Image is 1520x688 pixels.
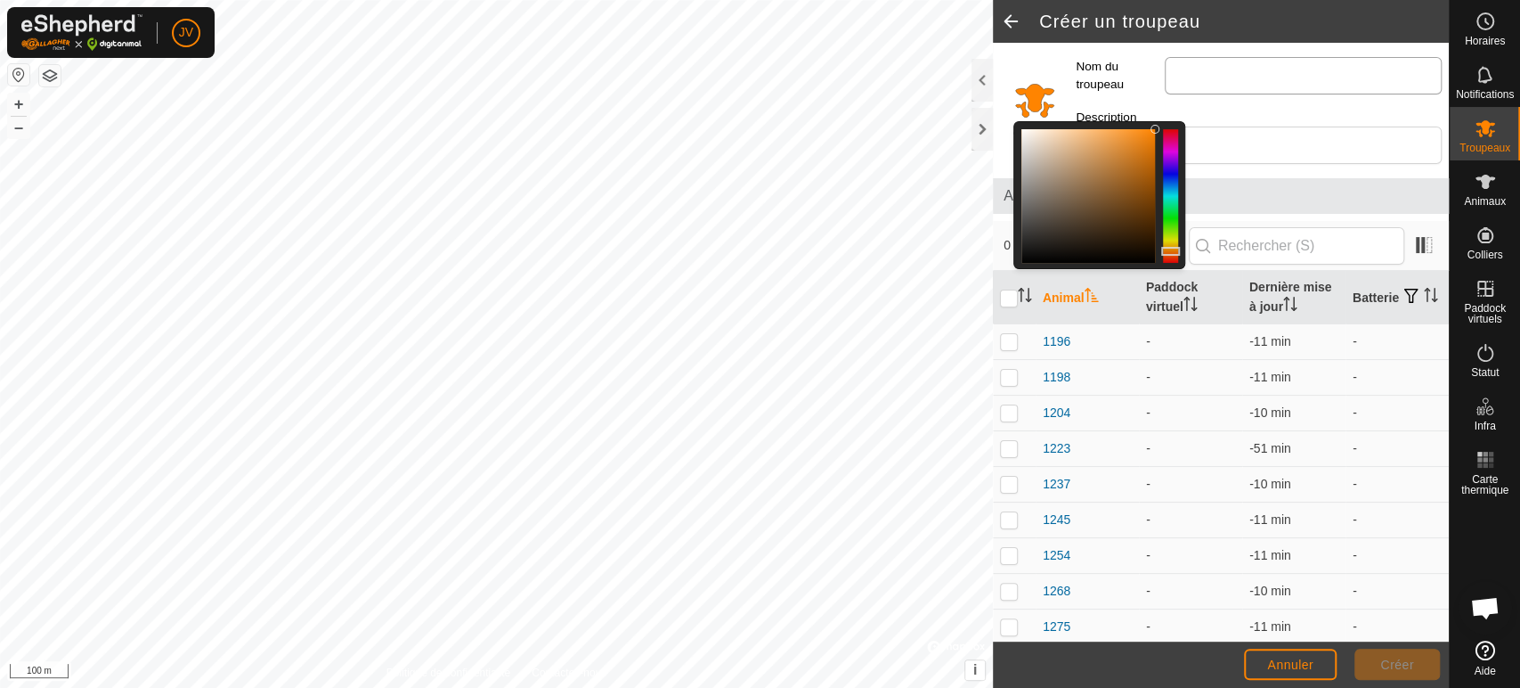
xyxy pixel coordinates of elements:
span: Animaux [1004,185,1438,207]
app-display-virtual-paddock-transition: - [1146,441,1150,455]
button: Réinitialiser la carte [8,64,29,86]
td: - [1345,503,1449,538]
input: Rechercher (S) [1189,227,1404,265]
td: - [1345,360,1449,396]
span: Colliers [1467,250,1502,260]
span: Statut [1471,367,1499,378]
button: + [8,94,29,115]
label: Description [1076,109,1165,127]
span: 9 oct. 2025, 17 h 25 [1249,441,1291,455]
app-display-virtual-paddock-transition: - [1146,405,1150,420]
p-sorticon: Activer pour trier [1018,291,1032,305]
span: JV [179,23,193,42]
th: Animal [1036,271,1139,324]
td: - [1345,324,1449,360]
span: 1254 [1043,546,1070,565]
h2: Créer un troupeau [1039,11,1449,32]
span: Paddock virtuels [1454,303,1516,324]
span: 1275 [1043,618,1070,636]
span: Carte thermique [1454,474,1516,496]
app-display-virtual-paddock-transition: - [1146,619,1150,634]
td: - [1345,396,1449,431]
td: - [1345,467,1449,503]
p-sorticon: Activer pour trier [1424,291,1438,305]
span: 1196 [1043,332,1070,351]
span: 1245 [1043,511,1070,529]
th: Dernière mise à jour [1242,271,1345,324]
button: Créer [1354,649,1440,680]
label: Nom du troupeau [1076,57,1165,94]
span: 9 oct. 2025, 18 h 06 [1249,512,1291,527]
span: 1198 [1043,368,1070,387]
a: Contactez-nous [532,665,606,681]
img: Logo Gallagher [21,14,142,51]
td: - [1345,538,1449,574]
span: 9 oct. 2025, 18 h 06 [1249,405,1291,420]
span: 1223 [1043,439,1070,458]
span: Infra [1474,421,1495,431]
p-sorticon: Activer pour trier [1183,299,1198,314]
p-sorticon: Activer pour trier [1283,299,1297,314]
app-display-virtual-paddock-transition: - [1146,477,1150,491]
span: 1204 [1043,404,1070,422]
button: Couches de carte [39,65,61,86]
span: 9 oct. 2025, 18 h 05 [1249,334,1291,348]
span: 9 oct. 2025, 18 h 06 [1249,477,1291,491]
span: 1237 [1043,475,1070,494]
span: Animaux [1464,196,1506,207]
p-sorticon: Activer pour trier [1085,291,1099,305]
span: 9 oct. 2025, 18 h 06 [1249,370,1291,384]
div: Open chat [1459,581,1512,635]
span: 9 oct. 2025, 18 h 06 [1249,548,1291,562]
span: 1268 [1043,582,1070,601]
span: Notifications [1456,89,1514,100]
span: 0 sélectionné de 10 [1004,236,1189,255]
span: Créer [1380,658,1414,672]
th: Paddock virtuel [1139,271,1242,324]
app-display-virtual-paddock-transition: - [1146,370,1150,384]
app-display-virtual-paddock-transition: - [1146,334,1150,348]
span: Troupeaux [1459,143,1510,153]
th: Batterie [1345,271,1449,324]
span: 9 oct. 2025, 18 h 06 [1249,619,1291,634]
a: Politique de confidentialité [386,665,510,681]
a: Aide [1450,634,1520,684]
app-display-virtual-paddock-transition: - [1146,548,1150,562]
span: i [973,662,977,677]
button: Annuler [1244,649,1337,680]
button: i [965,660,985,680]
span: 9 oct. 2025, 18 h 06 [1249,584,1291,598]
span: Aide [1474,666,1495,676]
td: - [1345,574,1449,610]
td: - [1345,610,1449,645]
app-display-virtual-paddock-transition: - [1146,584,1150,598]
span: Annuler [1267,658,1313,672]
app-display-virtual-paddock-transition: - [1146,512,1150,527]
button: – [8,117,29,138]
td: - [1345,431,1449,467]
span: Horaires [1465,36,1505,46]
